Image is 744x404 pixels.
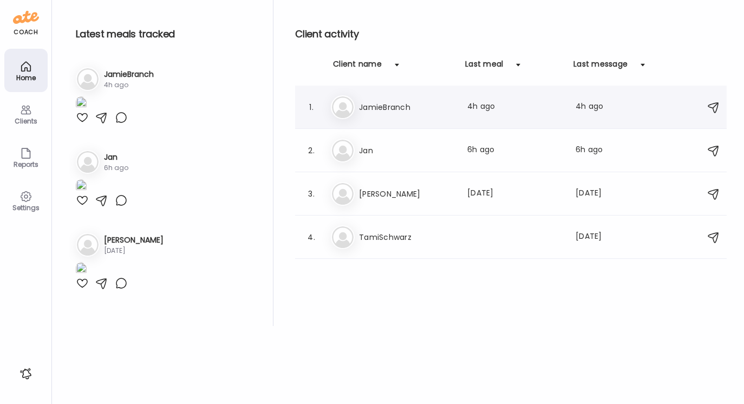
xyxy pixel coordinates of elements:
[77,151,99,173] img: bg-avatar-default.svg
[573,58,628,76] div: Last message
[467,187,563,200] div: [DATE]
[359,231,454,244] h3: TamiSchwarz
[76,96,87,111] img: images%2FXImTVQBs16eZqGQ4AKMzePIDoFr2%2F7eIkRbwHHDDfNGn9LU2J%2FB0FvCaE7McNjdBciWoaK_1080
[576,101,618,114] div: 4h ago
[332,140,354,161] img: bg-avatar-default.svg
[465,58,503,76] div: Last meal
[305,101,318,114] div: 1.
[104,246,164,256] div: [DATE]
[359,187,454,200] h3: [PERSON_NAME]
[77,68,99,90] img: bg-avatar-default.svg
[305,144,318,157] div: 2.
[359,144,454,157] h3: Jan
[77,234,99,256] img: bg-avatar-default.svg
[305,231,318,244] div: 4.
[332,96,354,118] img: bg-avatar-default.svg
[467,101,563,114] div: 4h ago
[76,179,87,194] img: images%2FgxsDnAh2j9WNQYhcT5jOtutxUNC2%2FQIkJuNg6UKU4tm6awe4R%2Ft62uKBAEIMvdOElIpnZo_1080
[467,144,563,157] div: 6h ago
[104,163,128,173] div: 6h ago
[333,58,382,76] div: Client name
[104,69,154,80] h3: JamieBranch
[76,26,256,42] h2: Latest meals tracked
[6,161,45,168] div: Reports
[13,9,39,26] img: ate
[6,204,45,211] div: Settings
[295,26,727,42] h2: Client activity
[6,74,45,81] div: Home
[76,262,87,277] img: images%2F34M9xvfC7VOFbuVuzn79gX2qEI22%2FtkReTdtFBbE4XcKTOkzK%2FSu50waWnP4U7VrOt650O_1080
[14,28,38,37] div: coach
[359,101,454,114] h3: JamieBranch
[104,80,154,90] div: 4h ago
[6,118,45,125] div: Clients
[104,152,128,163] h3: Jan
[576,144,618,157] div: 6h ago
[104,234,164,246] h3: [PERSON_NAME]
[332,226,354,248] img: bg-avatar-default.svg
[576,231,618,244] div: [DATE]
[576,187,618,200] div: [DATE]
[332,183,354,205] img: bg-avatar-default.svg
[305,187,318,200] div: 3.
